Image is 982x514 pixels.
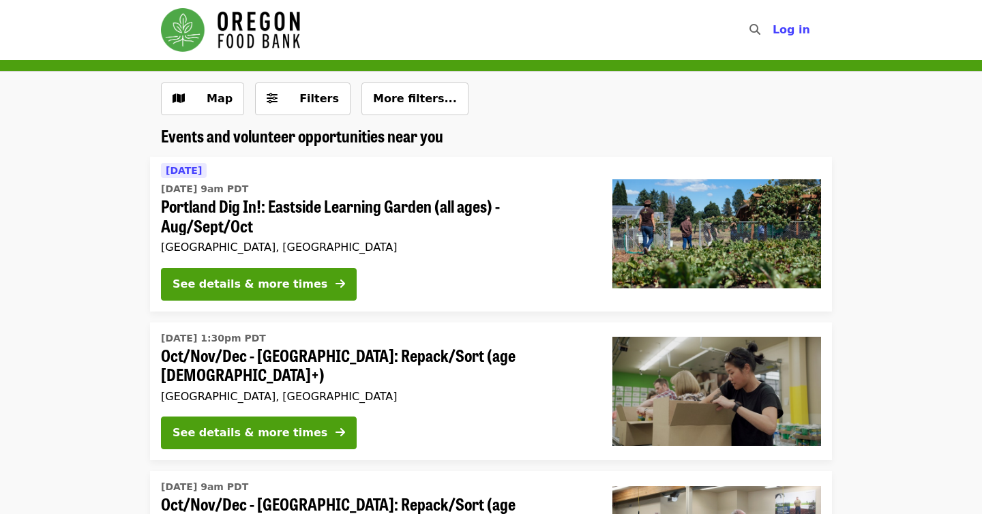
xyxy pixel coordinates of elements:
input: Search [769,14,779,46]
button: See details & more times [161,417,357,449]
span: Log in [773,23,810,36]
time: [DATE] 9am PDT [161,480,248,494]
button: See details & more times [161,268,357,301]
button: Log in [762,16,821,44]
div: See details & more times [173,425,327,441]
time: [DATE] 1:30pm PDT [161,331,266,346]
div: [GEOGRAPHIC_DATA], [GEOGRAPHIC_DATA] [161,390,591,403]
span: More filters... [373,92,457,105]
button: Filters (0 selected) [255,82,351,115]
div: [GEOGRAPHIC_DATA], [GEOGRAPHIC_DATA] [161,241,591,254]
span: Filters [299,92,339,105]
i: sliders-h icon [267,92,278,105]
button: Show map view [161,82,244,115]
i: search icon [749,23,760,36]
i: arrow-right icon [336,277,345,290]
span: Oct/Nov/Dec - [GEOGRAPHIC_DATA]: Repack/Sort (age [DEMOGRAPHIC_DATA]+) [161,346,591,385]
span: Events and volunteer opportunities near you [161,123,443,147]
button: More filters... [361,82,468,115]
span: [DATE] [166,165,202,176]
span: Map [207,92,233,105]
a: See details for "Oct/Nov/Dec - Portland: Repack/Sort (age 8+)" [150,322,832,461]
img: Oregon Food Bank - Home [161,8,300,52]
a: See details for "Portland Dig In!: Eastside Learning Garden (all ages) - Aug/Sept/Oct" [150,157,832,312]
i: map icon [173,92,185,105]
time: [DATE] 9am PDT [161,182,248,196]
i: arrow-right icon [336,426,345,439]
div: See details & more times [173,276,327,292]
span: Portland Dig In!: Eastside Learning Garden (all ages) - Aug/Sept/Oct [161,196,591,236]
img: Oct/Nov/Dec - Portland: Repack/Sort (age 8+) organized by Oregon Food Bank [612,337,821,446]
img: Portland Dig In!: Eastside Learning Garden (all ages) - Aug/Sept/Oct organized by Oregon Food Bank [612,179,821,288]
